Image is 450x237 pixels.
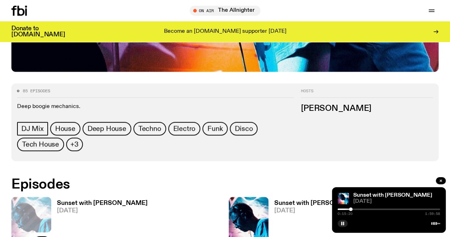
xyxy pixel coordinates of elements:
h3: Sunset with [PERSON_NAME] [274,200,365,206]
a: Disco [230,122,258,135]
a: Tech House [17,138,64,151]
button: On AirThe Allnighter [190,6,260,16]
button: +3 [66,138,83,151]
span: [DATE] [57,208,148,214]
span: [DATE] [353,199,440,204]
a: Deep House [83,122,131,135]
span: Electro [173,125,196,133]
span: Funk [207,125,223,133]
h3: Donate to [DOMAIN_NAME] [11,26,65,38]
span: 1:59:58 [425,212,440,216]
a: Electro [168,122,201,135]
span: Tech House [22,140,59,148]
img: Simon Caldwell stands side on, looking downwards. He has headphones on. Behind him is a brightly ... [338,193,349,204]
a: House [50,122,80,135]
span: House [55,125,75,133]
p: Become an [DOMAIN_NAME] supporter [DATE] [164,29,286,35]
span: 85 episodes [23,89,50,93]
span: +3 [70,140,79,148]
span: [DATE] [274,208,365,214]
h3: [PERSON_NAME] [301,105,433,113]
a: DJ Mix [17,122,48,135]
span: Disco [235,125,253,133]
a: Techno [133,122,166,135]
p: Deep boogie mechanics. [17,103,294,110]
span: DJ Mix [21,125,44,133]
span: Deep House [88,125,126,133]
h2: Episodes [11,178,294,191]
a: Funk [202,122,228,135]
h3: Sunset with [PERSON_NAME] [57,200,148,206]
span: 0:15:20 [338,212,353,216]
span: Techno [138,125,161,133]
a: Sunset with [PERSON_NAME] [353,192,432,198]
h2: Hosts [301,89,433,98]
span: Tune in live [197,8,257,13]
